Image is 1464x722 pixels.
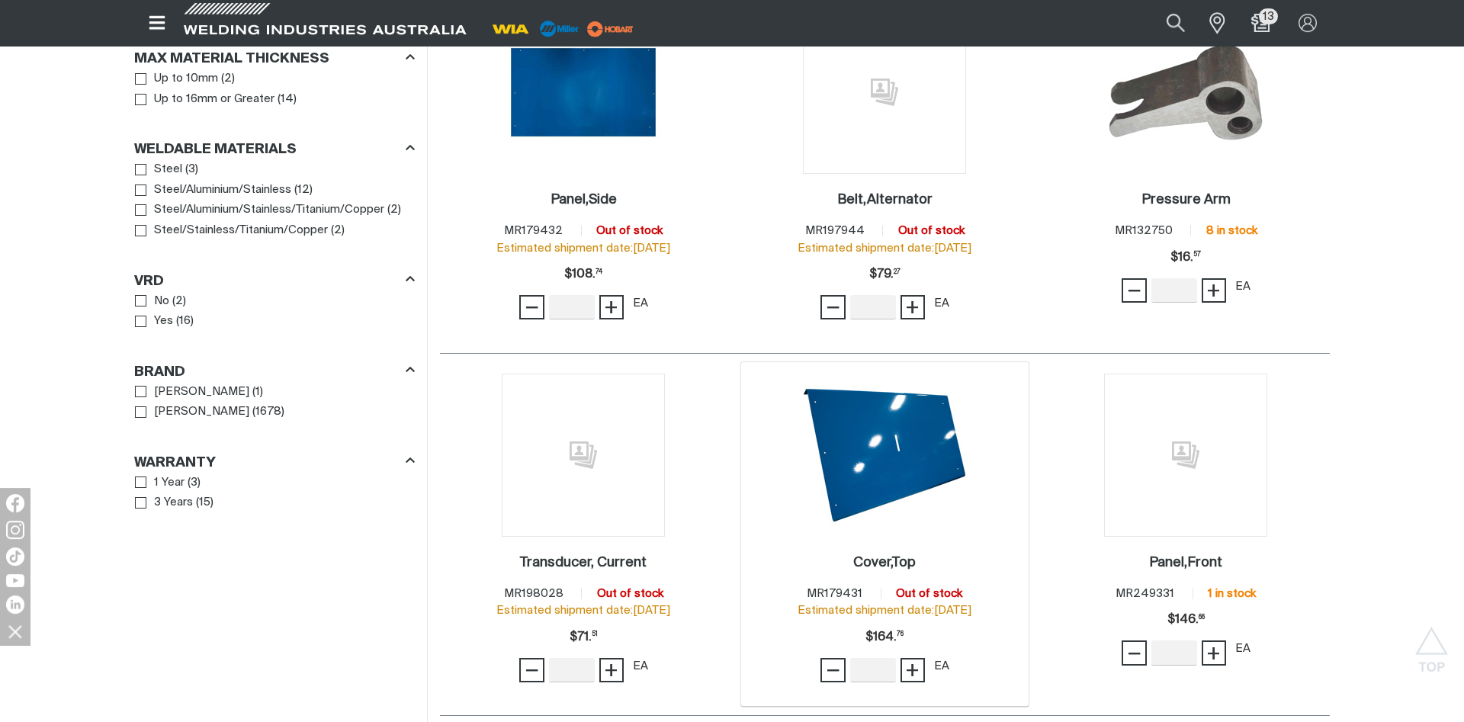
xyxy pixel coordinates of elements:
[896,588,962,599] span: Out of stock
[837,193,933,207] h2: Belt,Alternator
[1149,556,1222,570] h2: Panel,Front
[894,269,901,275] sup: 27
[502,11,665,174] img: Panel,Side
[134,48,415,69] div: Max Material Thickness
[6,547,24,566] img: TikTok
[905,294,920,320] span: +
[592,631,598,637] sup: 51
[869,259,901,290] span: $79.
[865,622,904,653] div: Price
[1104,11,1267,174] img: Pressure Arm
[154,474,185,492] span: 1 Year
[154,201,384,219] span: Steel/Aluminium/Stainless/Titanium/Copper
[176,313,194,330] span: ( 16 )
[1127,640,1141,666] span: −
[135,69,414,109] ul: Max Material Thickness
[154,293,169,310] span: No
[583,18,638,40] img: miller
[185,161,198,178] span: ( 3 )
[1127,278,1141,303] span: −
[1414,627,1449,661] button: Scroll to top
[135,291,414,332] ul: VRD
[583,23,638,34] a: miller
[905,657,920,683] span: +
[1235,278,1250,296] div: EA
[154,222,328,239] span: Steel/Stainless/Titanium/Copper
[897,631,904,637] sup: 76
[6,574,24,587] img: YouTube
[135,159,182,180] a: Steel
[134,451,415,472] div: Warranty
[496,605,670,616] span: Estimated shipment date: [DATE]
[135,89,274,110] a: Up to 16mm or Greater
[221,70,235,88] span: ( 2 )
[898,225,965,236] span: Out of stock
[1116,588,1174,599] span: MR249331
[154,403,249,421] span: [PERSON_NAME]
[596,225,663,236] span: Out of stock
[135,382,249,403] a: [PERSON_NAME]
[853,554,916,572] a: Cover,Top
[798,242,971,254] span: Estimated shipment date: [DATE]
[172,293,186,310] span: ( 2 )
[135,69,218,89] a: Up to 10mm
[1115,225,1173,236] span: MR132750
[803,374,966,537] img: Cover,Top
[252,403,284,421] span: ( 1678 )
[278,91,297,108] span: ( 14 )
[252,383,263,401] span: ( 1 )
[6,494,24,512] img: Facebook
[520,556,647,570] h2: Transducer, Current
[564,259,602,290] div: Price
[596,269,602,275] sup: 74
[135,200,384,220] a: Steel/Aluminium/Stainless/Titanium/Copper
[826,657,840,683] span: −
[1235,640,1250,658] div: EA
[633,295,648,313] div: EA
[134,361,415,381] div: Brand
[504,588,563,599] span: MR198028
[387,201,401,219] span: ( 2 )
[6,521,24,539] img: Instagram
[853,556,916,570] h2: Cover,Top
[826,294,840,320] span: −
[196,494,213,512] span: ( 15 )
[865,622,904,653] span: $164.
[154,181,291,199] span: Steel/Aluminium/Stainless
[1141,193,1231,207] h2: Pressure Arm
[135,159,414,240] ul: Weldable Materials
[551,191,617,209] a: Panel,Side
[135,473,185,493] a: 1 Year
[1104,374,1267,537] img: No image for this product
[1206,225,1257,236] span: 8 in stock
[597,588,663,599] span: Out of stock
[2,618,28,644] img: hide socials
[154,313,173,330] span: Yes
[934,295,949,313] div: EA
[135,311,173,332] a: Yes
[504,225,563,236] span: MR179432
[135,291,169,312] a: No
[134,454,216,472] h3: Warranty
[869,259,901,290] div: Price
[1167,605,1205,635] span: $146.
[837,191,933,209] a: Belt,Alternator
[520,554,647,572] a: Transducer, Current
[1170,242,1201,273] span: $16.
[1167,605,1205,635] div: Price
[525,657,539,683] span: −
[135,180,291,201] a: Steel/Aluminium/Stainless
[1141,191,1231,209] a: Pressure Arm
[154,70,218,88] span: Up to 10mm
[135,382,414,422] ul: Brand
[154,91,274,108] span: Up to 16mm or Greater
[6,595,24,614] img: LinkedIn
[1130,6,1201,40] input: Product name or item number...
[1206,278,1221,303] span: +
[807,588,862,599] span: MR179431
[798,605,971,616] span: Estimated shipment date: [DATE]
[154,494,193,512] span: 3 Years
[502,374,665,537] img: No image for this product
[1149,554,1222,572] a: Panel,Front
[1150,6,1202,40] button: Search products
